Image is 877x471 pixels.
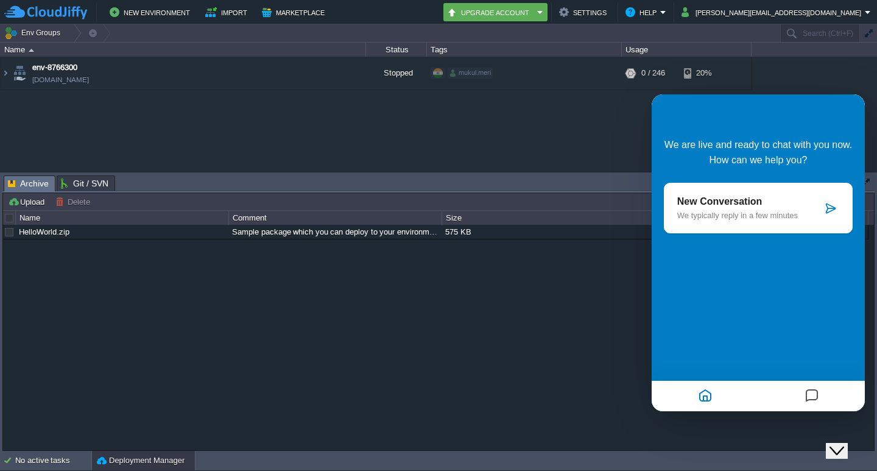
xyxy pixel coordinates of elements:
a: HelloWorld.zip [19,227,69,236]
img: AMDAwAAAACH5BAEAAAAALAAAAAABAAEAAAICRAEAOw== [29,49,34,52]
button: Deployment Manager [97,455,185,467]
img: AMDAwAAAACH5BAEAAAAALAAAAAABAAEAAAICRAEAOw== [11,57,28,90]
img: CloudJiffy [4,5,87,20]
span: Archive [8,176,49,191]
button: Help [625,5,660,19]
div: Name [16,211,228,225]
div: Tags [428,43,621,57]
span: Git / SVN [61,176,108,191]
div: Name [1,43,365,57]
div: Comment [230,211,442,225]
div: No active tasks [15,451,91,470]
div: Stopped [366,57,427,90]
button: Import [205,5,251,19]
a: env-8766300 [32,62,77,74]
div: 20% [684,57,724,90]
img: AMDAwAAAACH5BAEAAAAALAAAAAABAAEAAAICRAEAOw== [1,57,10,90]
button: Upload [8,196,48,207]
button: New Environment [110,5,194,19]
div: 575 KB [442,225,654,239]
div: Sample package which you can deploy to your environment. Feel free to delete and upload a package... [229,225,441,239]
div: Usage [622,43,751,57]
div: Size [443,211,655,225]
span: [DOMAIN_NAME] [32,74,89,86]
button: [PERSON_NAME][EMAIL_ADDRESS][DOMAIN_NAME] [682,5,865,19]
div: 0 / 246 [641,57,665,90]
button: Marketplace [262,5,328,19]
button: Delete [55,196,94,207]
div: Status [367,43,426,57]
button: Upgrade Account [447,5,534,19]
button: Settings [559,5,610,19]
iframe: chat widget [652,94,865,411]
iframe: To enrich screen reader interactions, please activate Accessibility in Grammarly extension settings [826,422,865,459]
button: Env Groups [4,24,65,41]
div: mukul.meri [448,68,493,79]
